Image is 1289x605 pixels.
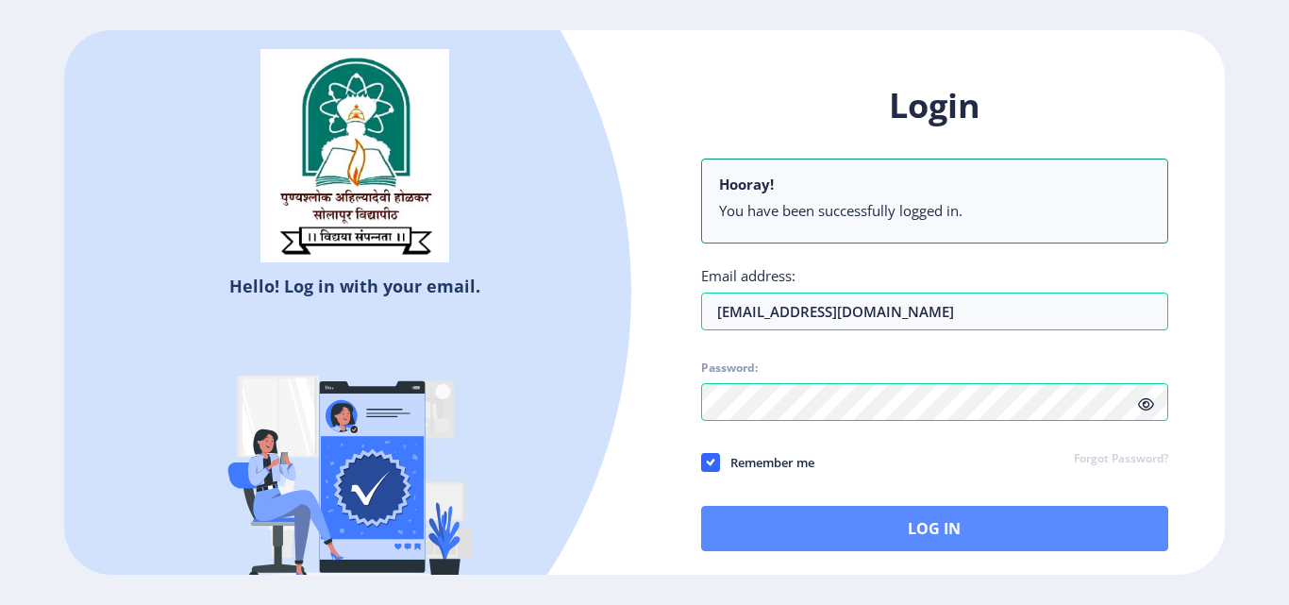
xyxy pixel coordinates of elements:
a: Forgot Password? [1074,451,1168,468]
input: Email address [701,293,1168,330]
button: Log In [701,506,1168,551]
label: Password: [701,361,758,376]
li: You have been successfully logged in. [719,201,1150,220]
label: Email address: [701,266,795,285]
h1: Login [701,83,1168,128]
span: Remember me [720,451,814,474]
b: Hooray! [719,175,774,193]
img: sulogo.png [260,49,449,262]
